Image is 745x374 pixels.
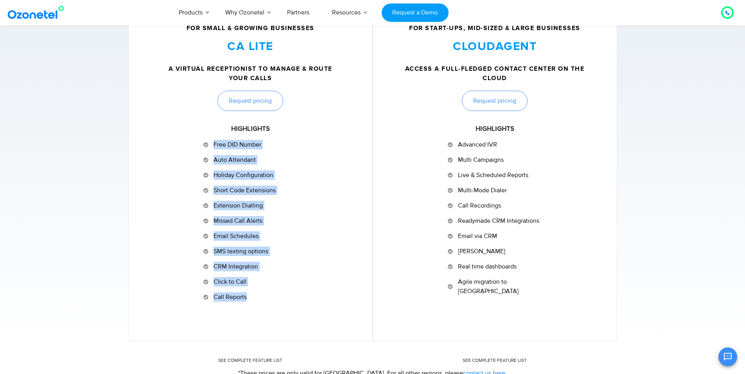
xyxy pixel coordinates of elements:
span: Click to Call [212,277,246,286]
span: SMS texting options [212,247,268,256]
h6: HIGHLIGHTS [385,125,605,134]
span: Multi Campaigns [456,155,504,165]
span: Real time dashboards [456,262,517,271]
span: Request pricing [473,98,516,104]
h6: HIGHLIGHTS [140,125,361,134]
span: Call Reports [212,292,247,302]
span: Advanced IVR [456,140,497,149]
span: Extension Dialling [212,201,263,210]
h5: A virtual receptionist to manage & route your calls [158,64,343,83]
span: Holiday Configuration [212,170,273,180]
a: Request a Demo [382,4,449,22]
span: Agile migration to [GEOGRAPHIC_DATA] [456,277,542,296]
span: Email via CRM [456,231,497,241]
span: CRM Integration [212,262,258,271]
p: SEE COMPLETE FEATURE LIST [129,357,372,364]
span: Call Recordings [456,201,501,210]
span: Readymade CRM Integrations [456,216,539,225]
a: Request pricing [462,91,528,111]
span: Multi-Mode Dialer [456,186,507,195]
span: [PERSON_NAME] [456,247,505,256]
span: Missed Call Alerts [212,216,262,225]
h5: For Small & Growing Businesses [140,25,361,31]
h5: Access a full-fledged contact center on the cloud [402,64,587,83]
button: Open chat [718,347,737,366]
span: Auto Attendant [212,155,256,165]
a: Request pricing [217,91,283,111]
span: Live & Scheduled Reports [456,170,528,180]
p: SEE COMPLETE FEATURE LIST [373,357,617,364]
span: Free DID Number [212,140,261,149]
h3: CLOUDAGENT [385,39,605,54]
span: Email Schedules [212,231,259,241]
span: Short Code Extensions [212,186,276,195]
h5: For Start-ups, Mid-Sized & Large Businesses [385,25,605,31]
span: Request pricing [229,98,272,104]
h3: CA LITE [140,39,361,54]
